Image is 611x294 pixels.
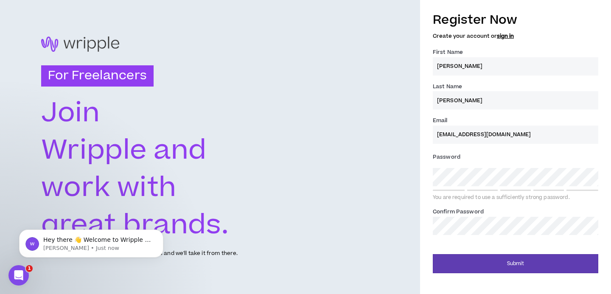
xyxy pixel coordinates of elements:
[433,114,448,127] label: Email
[433,45,463,59] label: First Name
[8,265,29,286] iframe: Intercom live chat
[433,57,598,76] input: First name
[433,11,598,29] h3: Register Now
[26,265,33,272] span: 1
[433,91,598,109] input: Last name
[433,205,484,218] label: Confirm Password
[6,212,176,271] iframe: Intercom notifications message
[41,168,177,207] text: work with
[433,80,462,93] label: Last Name
[41,65,154,87] h3: For Freelancers
[41,206,228,245] text: great brands.
[433,126,598,144] input: Enter Email
[497,32,514,40] a: sign in
[433,153,460,161] span: Password
[433,254,598,273] button: Submit
[433,194,598,201] div: You are required to use a sufficiently strong password.
[41,131,207,170] text: Wripple and
[41,93,100,132] text: Join
[433,33,598,39] h5: Create your account or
